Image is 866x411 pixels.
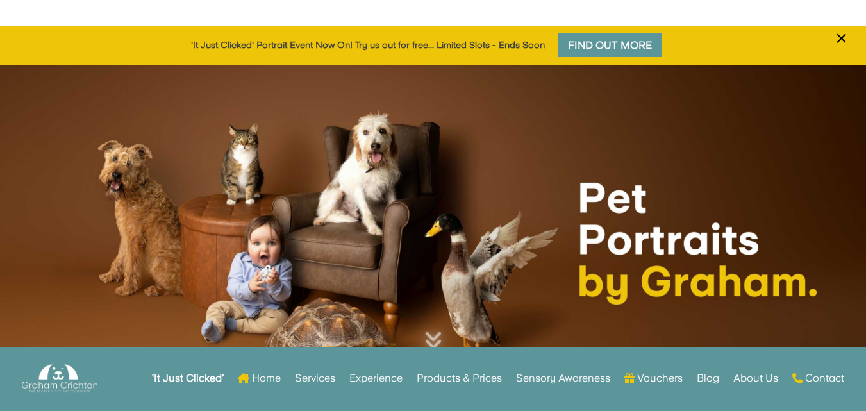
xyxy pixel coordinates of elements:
[792,353,844,403] a: Contact
[516,353,610,403] a: Sensory Awareness
[22,361,97,396] img: Graham Crichton Photography Logo - Graham Crichton - Belfast Family & Pet Photography Studio
[835,26,847,51] span: ×
[349,353,403,403] a: Experience
[238,353,281,403] a: Home
[624,353,683,403] a: Vouchers
[417,353,502,403] a: Products & Prices
[554,30,665,60] a: Find Out More
[191,40,545,50] a: 'It Just Clicked' Portrait Event Now On! Try us out for free... Limited Slots - Ends Soon
[152,353,224,403] a: ‘It Just Clicked’
[733,353,778,403] a: About Us
[829,28,853,65] button: ×
[697,353,719,403] a: Blog
[295,353,335,403] a: Services
[152,374,224,383] strong: ‘It Just Clicked’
